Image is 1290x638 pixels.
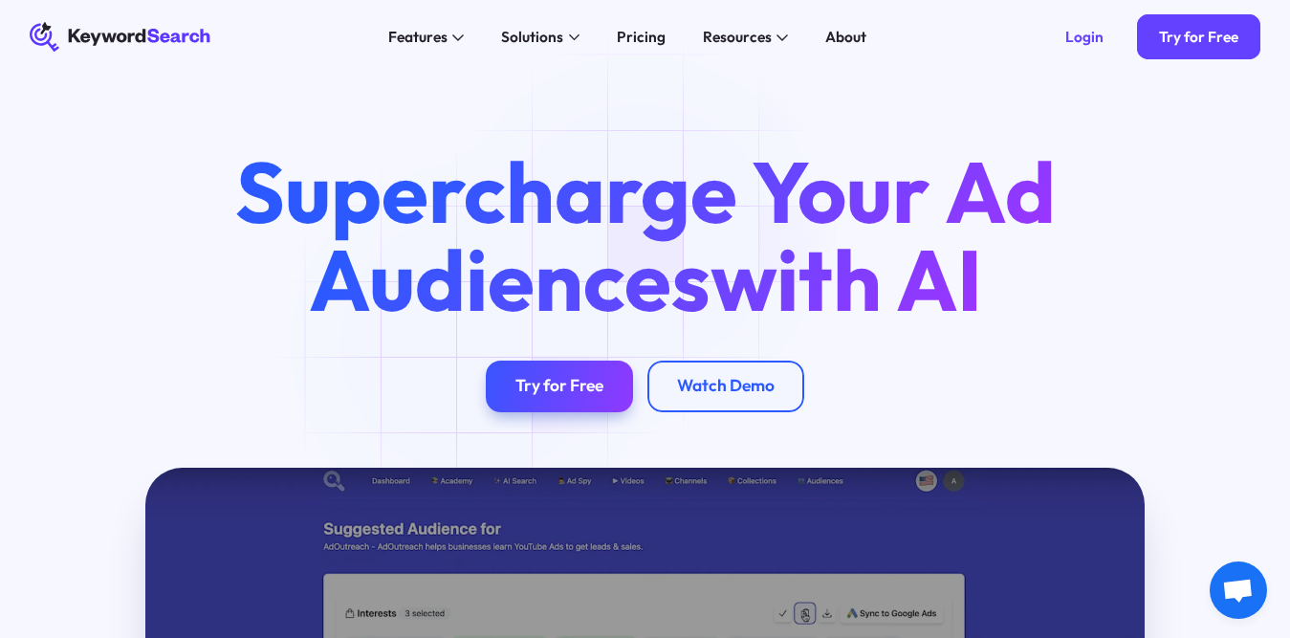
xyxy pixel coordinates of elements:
[515,376,603,397] div: Try for Free
[605,22,676,52] a: Pricing
[814,22,877,52] a: About
[486,361,633,412] a: Try for Free
[711,226,982,333] span: with AI
[677,376,775,397] div: Watch Demo
[388,26,448,48] div: Features
[501,26,563,48] div: Solutions
[825,26,866,48] div: About
[1159,28,1238,46] div: Try for Free
[1042,14,1125,58] a: Login
[617,26,666,48] div: Pricing
[1065,28,1104,46] div: Login
[1137,14,1260,58] a: Try for Free
[201,148,1090,324] h1: Supercharge Your Ad Audiences
[1210,561,1267,619] a: Open chat
[703,26,772,48] div: Resources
